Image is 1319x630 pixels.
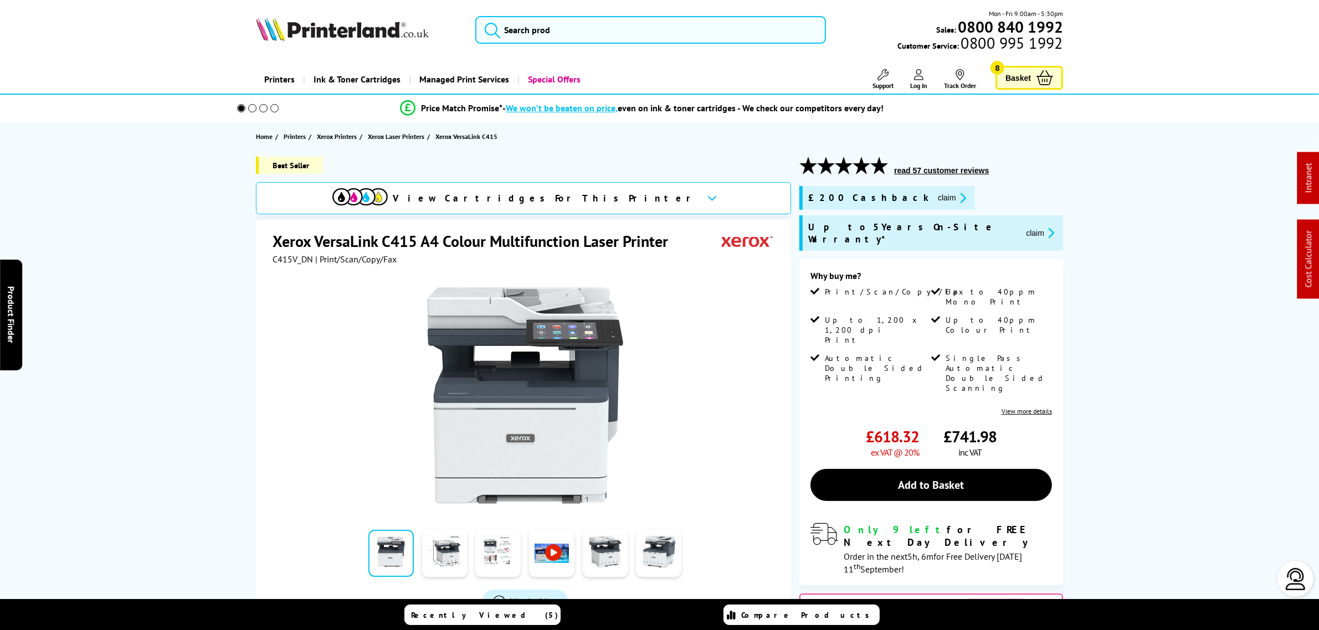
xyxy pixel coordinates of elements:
span: £618.32 [866,426,919,447]
a: Intranet [1303,163,1314,193]
span: Price Match Promise* [421,102,502,113]
span: Basket [1005,70,1031,85]
sup: th [854,561,860,571]
div: for FREE Next Day Delivery [844,523,1052,549]
a: Log In [910,69,927,90]
span: Product Finder [6,287,17,344]
button: promo-description [935,192,969,204]
span: 0800 995 1992 [959,38,1063,48]
span: £200 Cashback [808,192,929,204]
div: modal_delivery [810,523,1052,574]
a: Printerland Logo [256,17,461,43]
a: Add to Basket [810,469,1052,501]
span: Print/Scan/Copy/Fax [825,287,967,297]
span: Order in the next for Free Delivery [DATE] 11 September! [844,551,1022,575]
a: Xerox Printers [317,131,360,142]
a: Product_All_Videos [483,590,568,613]
span: Only 9 left [844,523,947,536]
span: ex VAT @ 20% [871,447,919,458]
span: Printers [284,131,306,142]
a: Ink & Toner Cartridges [303,65,409,94]
a: Compare Products [723,605,880,625]
span: inc VAT [958,447,982,458]
span: View [967,598,1025,620]
a: Track Order [944,69,976,90]
a: Cost Calculator [1303,231,1314,288]
a: 0800 840 1992 [956,22,1063,32]
span: Up to 5 Years On-Site Warranty* [808,221,1017,245]
a: Xerox Laser Printers [368,131,427,142]
a: Recently Viewed (5) [404,605,561,625]
a: Special Offers [517,65,589,94]
a: View more details [1002,407,1052,415]
span: Compare Products [742,610,876,620]
span: C415V_DN [273,254,313,265]
span: Up to 1,200 x 1,200 dpi Print [825,315,929,345]
span: Xerox Printers [317,131,357,142]
span: Xerox VersaLink C415 [435,131,497,142]
span: Sales: [936,24,956,35]
h1: Xerox VersaLink C415 A4 Colour Multifunction Laser Printer [273,231,679,251]
li: modal_Promise [222,99,1063,118]
button: promo-description [1023,226,1058,239]
span: Recently Viewed (5) [412,610,559,620]
a: Xerox VersaLink C415 [435,131,500,142]
input: Search prod [475,16,825,44]
span: 8 [990,61,1004,75]
span: Up to 40ppm Mono Print [946,287,1050,307]
span: Support [873,81,894,90]
span: Best Seller [256,157,323,174]
span: Single Pass Automatic Double Sided Scanning [946,353,1050,393]
a: Basket 8 [995,66,1063,90]
span: Xerox Laser Printers [368,131,424,142]
span: Watch video [511,596,557,607]
span: | Print/Scan/Copy/Fax [315,254,397,265]
a: Support [873,69,894,90]
span: Log In [910,81,927,90]
div: Why buy me? [810,270,1052,287]
div: - even on ink & toner cartridges - We check our competitors every day! [502,102,884,113]
b: 0800 840 1992 [958,17,1063,37]
img: user-headset-light.svg [1285,568,1307,590]
span: Customer Service: [898,38,1063,51]
span: 5h, 6m [907,551,933,562]
span: £741.98 [943,426,997,447]
span: Up to 40ppm Colour Print [946,315,1050,335]
span: Automatic Double Sided Printing [825,353,929,383]
a: Managed Print Services [409,65,517,94]
img: cmyk-icon.svg [332,188,388,205]
button: read 57 customer reviews [891,166,992,175]
img: Xerox VersaLink C415 [417,287,634,504]
span: Home [256,131,273,142]
img: Xerox [722,231,773,251]
img: Printerland Logo [256,17,429,41]
span: We won’t be beaten on price, [506,102,618,113]
span: View Cartridges For This Printer [393,192,698,204]
span: Ink & Toner Cartridges [314,65,401,94]
span: Mon - Fri 9:00am - 5:30pm [989,8,1063,19]
a: Home [256,131,275,142]
a: Printers [284,131,309,142]
a: Printers [256,65,303,94]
